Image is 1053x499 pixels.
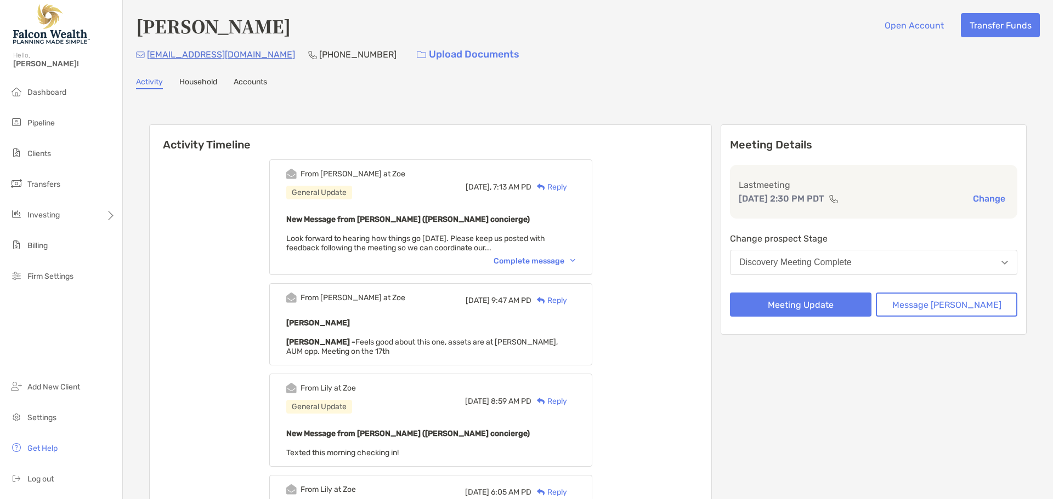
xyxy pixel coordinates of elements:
[537,398,545,405] img: Reply icon
[27,88,66,97] span: Dashboard
[286,337,558,356] span: Feels good about this one, assets are at [PERSON_NAME], AUM opp. Meeting on the 17th
[286,383,297,393] img: Event icon
[10,177,23,190] img: transfers icon
[179,77,217,89] a: Household
[570,259,575,262] img: Chevron icon
[531,486,567,498] div: Reply
[286,234,545,253] span: Look forward to hearing how things go [DATE]. Please keep us posted with feedback following the m...
[147,48,295,61] p: [EMAIL_ADDRESS][DOMAIN_NAME]
[970,193,1009,204] button: Change
[10,116,23,129] img: pipeline icon
[286,318,350,328] b: [PERSON_NAME]
[466,182,491,192] span: [DATE],
[730,292,871,317] button: Meeting Update
[739,178,1009,192] p: Last meeting
[493,182,531,192] span: 7:13 AM PD
[10,146,23,159] img: clients icon
[136,13,291,38] h4: [PERSON_NAME]
[286,292,297,303] img: Event icon
[13,59,116,68] span: [PERSON_NAME]!
[27,444,58,453] span: Get Help
[286,448,399,457] span: Texted this morning checking in!
[491,487,531,497] span: 6:05 AM PD
[150,125,711,151] h6: Activity Timeline
[319,48,397,61] p: [PHONE_NUMBER]
[876,292,1017,317] button: Message [PERSON_NAME]
[491,296,531,305] span: 9:47 AM PD
[10,238,23,251] img: billing icon
[286,215,530,224] b: New Message from [PERSON_NAME] ([PERSON_NAME] concierge)
[466,296,490,305] span: [DATE]
[730,138,1017,152] p: Meeting Details
[286,400,352,414] div: General Update
[301,169,405,179] div: From [PERSON_NAME] at Zoe
[286,337,355,347] strong: [PERSON_NAME] -
[829,194,839,203] img: communication type
[739,257,852,267] div: Discovery Meeting Complete
[491,397,531,406] span: 8:59 AM PD
[286,429,530,438] b: New Message from [PERSON_NAME] ([PERSON_NAME] concierge)
[136,51,145,58] img: Email Icon
[10,410,23,423] img: settings icon
[234,77,267,89] a: Accounts
[10,85,23,98] img: dashboard icon
[10,269,23,282] img: firm-settings icon
[10,441,23,454] img: get-help icon
[465,397,489,406] span: [DATE]
[13,4,90,44] img: Falcon Wealth Planning Logo
[494,256,575,266] div: Complete message
[537,183,545,191] img: Reply icon
[465,487,489,497] span: [DATE]
[27,118,55,128] span: Pipeline
[531,295,567,306] div: Reply
[1001,261,1008,265] img: Open dropdown arrow
[410,43,526,66] a: Upload Documents
[537,297,545,304] img: Reply icon
[10,208,23,221] img: investing icon
[301,383,356,393] div: From Lily at Zoe
[961,13,1040,37] button: Transfer Funds
[286,169,297,179] img: Event icon
[27,241,48,250] span: Billing
[301,293,405,302] div: From [PERSON_NAME] at Zoe
[136,77,163,89] a: Activity
[730,250,1017,275] button: Discovery Meeting Complete
[537,489,545,496] img: Reply icon
[417,51,426,59] img: button icon
[286,186,352,199] div: General Update
[531,181,567,193] div: Reply
[301,485,356,494] div: From Lily at Zoe
[10,472,23,485] img: logout icon
[27,474,54,484] span: Log out
[10,380,23,393] img: add_new_client icon
[876,13,952,37] button: Open Account
[27,149,51,158] span: Clients
[27,180,60,189] span: Transfers
[730,232,1017,245] p: Change prospect Stage
[286,484,297,495] img: Event icon
[27,210,60,220] span: Investing
[739,192,824,205] p: [DATE] 2:30 PM PDT
[27,382,80,392] span: Add New Client
[27,272,73,281] span: Firm Settings
[531,395,567,407] div: Reply
[308,50,317,59] img: Phone Icon
[27,413,56,422] span: Settings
